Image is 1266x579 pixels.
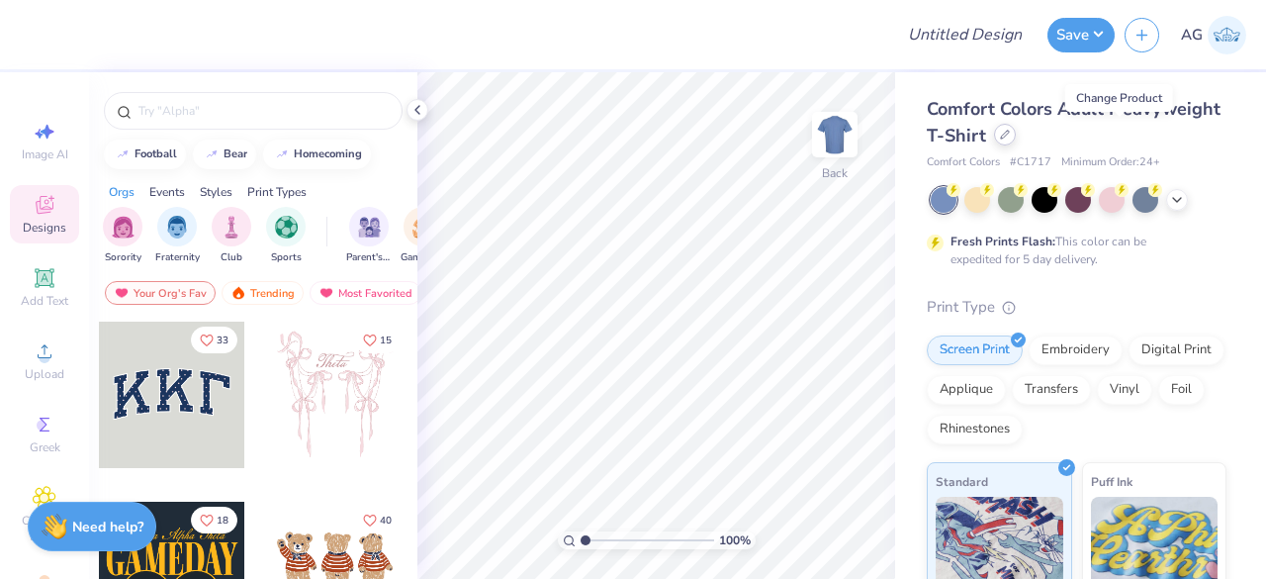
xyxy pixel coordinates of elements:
[927,336,1023,365] div: Screen Print
[346,250,392,265] span: Parent's Weekend
[346,207,392,265] div: filter for Parent's Weekend
[155,207,200,265] div: filter for Fraternity
[266,207,306,265] div: filter for Sports
[927,97,1221,147] span: Comfort Colors Adult Heavyweight T-Shirt
[193,140,256,169] button: bear
[103,207,142,265] button: filter button
[212,207,251,265] div: filter for Club
[115,148,131,160] img: trend_line.gif
[294,148,362,159] div: homecoming
[114,286,130,300] img: most_fav.gif
[263,140,371,169] button: homecoming
[310,281,421,305] div: Most Favorited
[155,250,200,265] span: Fraternity
[380,516,392,526] span: 40
[191,327,237,353] button: Like
[1181,24,1203,47] span: AG
[401,207,446,265] div: filter for Game Day
[927,154,1000,171] span: Comfort Colors
[217,336,228,345] span: 33
[204,148,220,160] img: trend_line.gif
[1091,471,1132,492] span: Puff Ink
[1158,375,1205,405] div: Foil
[1012,375,1091,405] div: Transfers
[354,507,401,533] button: Like
[380,336,392,345] span: 15
[247,183,307,201] div: Print Types
[1061,154,1160,171] span: Minimum Order: 24 +
[155,207,200,265] button: filter button
[271,250,302,265] span: Sports
[149,183,185,201] div: Events
[103,207,142,265] div: filter for Sorority
[1029,336,1123,365] div: Embroidery
[936,471,988,492] span: Standard
[927,296,1226,319] div: Print Type
[105,250,141,265] span: Sorority
[1129,336,1224,365] div: Digital Print
[412,216,435,239] img: Game Day Image
[318,286,334,300] img: most_fav.gif
[1010,154,1051,171] span: # C1717
[927,415,1023,444] div: Rhinestones
[217,516,228,526] span: 18
[401,207,446,265] button: filter button
[358,216,381,239] img: Parent's Weekend Image
[25,366,64,382] span: Upload
[892,15,1038,54] input: Untitled Design
[1181,16,1246,54] a: AG
[105,281,216,305] div: Your Org's Fav
[222,281,304,305] div: Trending
[109,183,135,201] div: Orgs
[104,140,186,169] button: football
[23,220,66,236] span: Designs
[212,207,251,265] button: filter button
[191,507,237,533] button: Like
[822,164,848,182] div: Back
[346,207,392,265] button: filter button
[950,234,1055,249] strong: Fresh Prints Flash:
[200,183,232,201] div: Styles
[112,216,135,239] img: Sorority Image
[21,293,68,309] span: Add Text
[221,250,242,265] span: Club
[22,146,68,162] span: Image AI
[1065,84,1173,112] div: Change Product
[30,439,60,455] span: Greek
[815,115,855,154] img: Back
[719,531,751,549] span: 100 %
[135,148,177,159] div: football
[275,216,298,239] img: Sports Image
[950,233,1194,268] div: This color can be expedited for 5 day delivery.
[1208,16,1246,54] img: Akshika Gurao
[1097,375,1152,405] div: Vinyl
[221,216,242,239] img: Club Image
[354,327,401,353] button: Like
[266,207,306,265] button: filter button
[10,513,79,544] span: Clipart & logos
[136,101,390,121] input: Try "Alpha"
[401,250,446,265] span: Game Day
[72,518,143,536] strong: Need help?
[274,148,290,160] img: trend_line.gif
[1047,18,1115,52] button: Save
[166,216,188,239] img: Fraternity Image
[224,148,247,159] div: bear
[927,375,1006,405] div: Applique
[230,286,246,300] img: trending.gif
